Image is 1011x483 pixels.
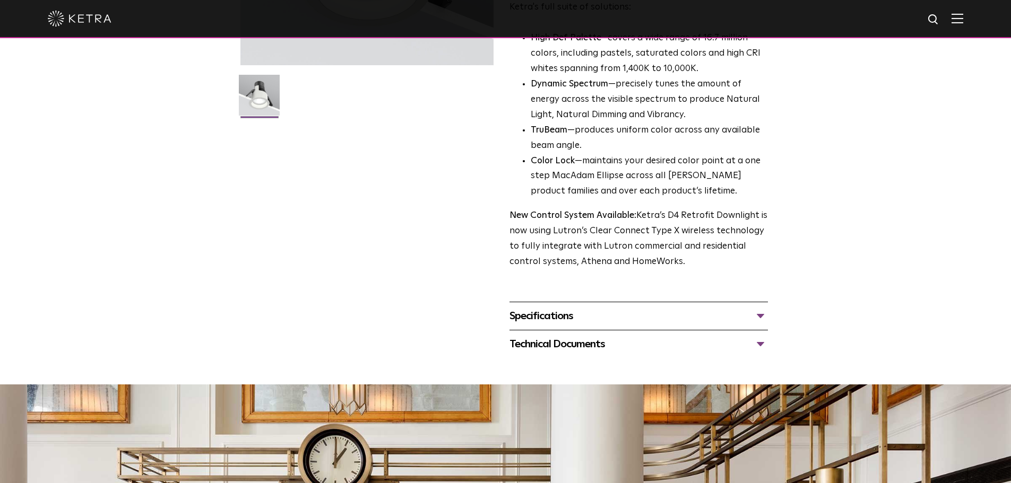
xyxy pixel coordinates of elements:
[531,123,768,154] li: —produces uniform color across any available beam angle.
[952,13,963,23] img: Hamburger%20Nav.svg
[531,156,575,165] strong: Color Lock
[509,308,768,324] div: Specifications
[531,31,768,77] p: covers a wide range of 16.7 million colors, including pastels, saturated colors and high CRI whit...
[531,77,768,123] li: —precisely tunes the amount of energy across the visible spectrum to produce Natural Light, Natur...
[531,126,567,135] strong: TruBeam
[509,208,768,270] p: Ketra’s D4 Retrofit Downlight is now using Lutron’s Clear Connect Type X wireless technology to f...
[531,154,768,200] li: —maintains your desired color point at a one step MacAdam Ellipse across all [PERSON_NAME] produc...
[531,80,608,89] strong: Dynamic Spectrum
[239,75,280,124] img: D4R Retrofit Downlight
[48,11,111,27] img: ketra-logo-2019-white
[509,336,768,353] div: Technical Documents
[927,13,940,27] img: search icon
[509,211,636,220] strong: New Control System Available:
